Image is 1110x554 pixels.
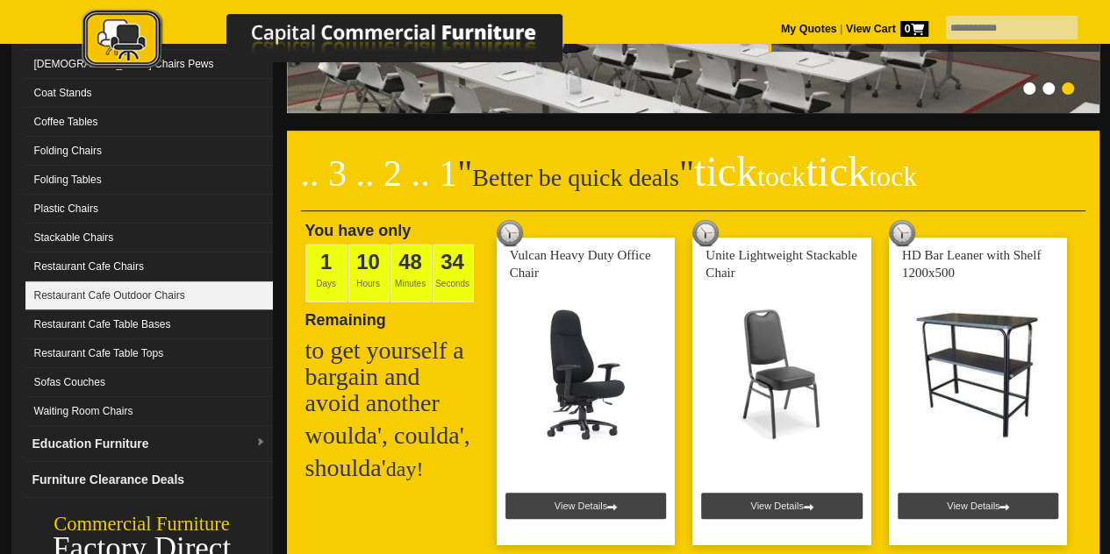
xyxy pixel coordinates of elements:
[25,462,273,498] a: Furniture Clearance Deals
[1062,82,1074,95] li: Page dot 3
[757,160,806,192] span: tock
[25,368,273,397] a: Sofas Couches
[25,224,273,252] a: Stackable Chairs
[347,244,390,302] span: Hours
[386,458,424,480] span: day!
[305,423,481,449] h2: woulda', coulda',
[1023,82,1035,95] li: Page dot 1
[900,21,928,37] span: 0
[889,220,915,246] img: tick tock deal clock
[33,9,648,78] a: Capital Commercial Furniture Logo
[320,250,332,273] span: 1
[497,220,523,246] img: tick tock deal clock
[390,244,432,302] span: Minutes
[692,220,719,246] img: tick tock deal clock
[25,195,273,224] a: Plastic Chairs
[305,304,386,329] span: Remaining
[25,79,273,108] a: Coat Stands
[25,252,273,281] a: Restaurant Cafe Chairs
[11,512,273,536] div: Commercial Furniture
[457,153,472,194] span: "
[255,437,266,448] img: dropdown
[432,244,474,302] span: Seconds
[25,50,273,79] a: [DEMOGRAPHIC_DATA] Chairs Pews
[25,166,273,195] a: Folding Tables
[305,455,481,482] h2: shoulda'
[842,23,927,35] a: View Cart0
[846,23,928,35] strong: View Cart
[25,339,273,368] a: Restaurant Cafe Table Tops
[25,310,273,339] a: Restaurant Cafe Table Bases
[301,153,458,194] span: .. 3 .. 2 .. 1
[305,244,347,302] span: Days
[356,250,380,273] span: 10
[694,148,917,195] span: tick tick
[1042,82,1055,95] li: Page dot 2
[25,426,273,462] a: Education Furnituredropdown
[440,250,464,273] span: 34
[679,153,917,194] span: "
[25,281,273,310] a: Restaurant Cafe Outdoor Chairs
[305,337,481,416] h2: to get yourself a bargain and avoid another
[25,108,273,137] a: Coffee Tables
[869,160,917,192] span: tock
[25,137,273,166] a: Folding Chairs
[25,397,273,426] a: Waiting Room Chairs
[781,23,837,35] a: My Quotes
[305,222,412,239] span: You have only
[301,159,1085,211] h2: Better be quick deals
[398,250,422,273] span: 48
[33,9,648,73] img: Capital Commercial Furniture Logo
[287,103,1103,116] a: LATEST RANGE SELLING NOW! Shop Now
